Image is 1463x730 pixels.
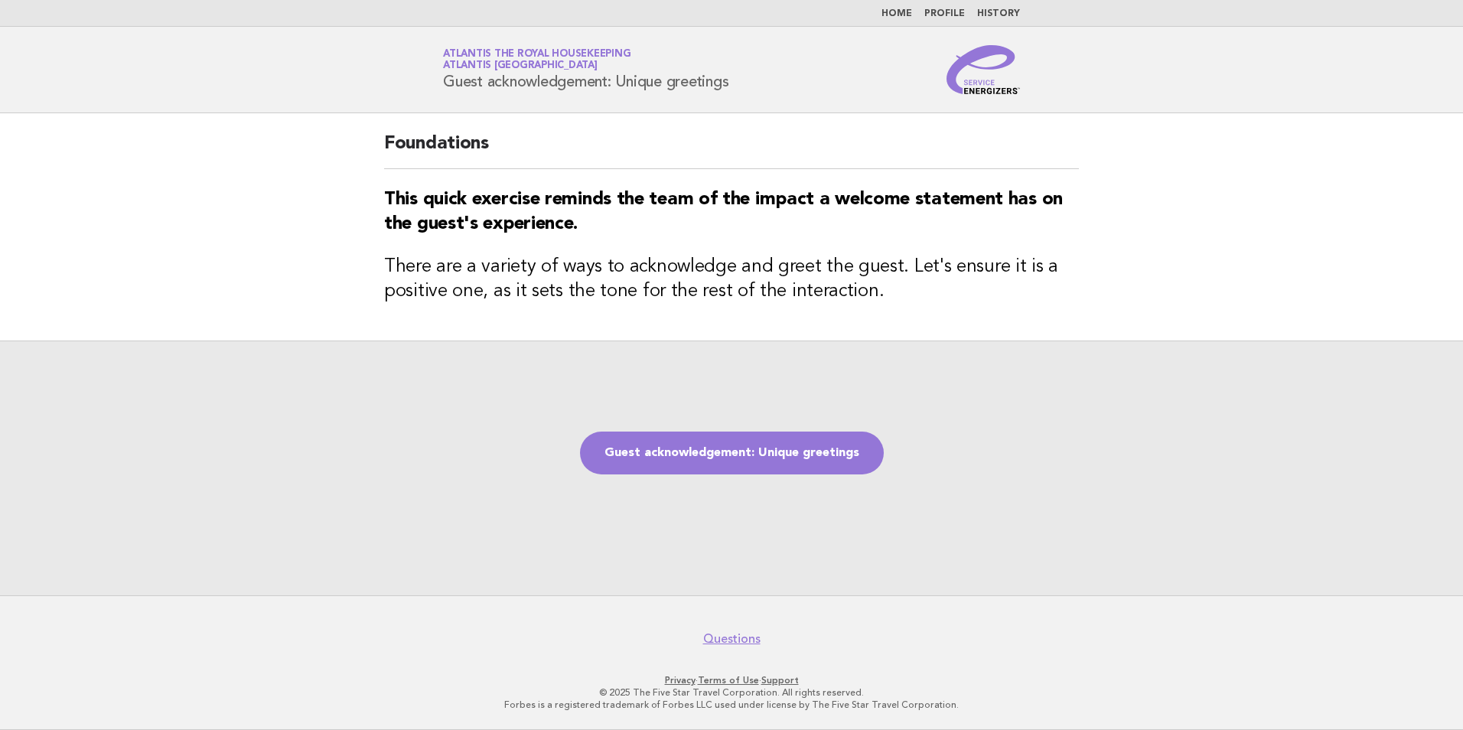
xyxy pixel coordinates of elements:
[443,49,630,70] a: Atlantis the Royal HousekeepingAtlantis [GEOGRAPHIC_DATA]
[761,675,799,686] a: Support
[580,432,884,474] a: Guest acknowledgement: Unique greetings
[384,255,1079,304] h3: There are a variety of ways to acknowledge and greet the guest. Let's ensure it is a positive one...
[698,675,759,686] a: Terms of Use
[443,61,598,71] span: Atlantis [GEOGRAPHIC_DATA]
[703,631,761,647] a: Questions
[665,675,696,686] a: Privacy
[263,699,1200,711] p: Forbes is a registered trademark of Forbes LLC used under license by The Five Star Travel Corpora...
[881,9,912,18] a: Home
[947,45,1020,94] img: Service Energizers
[924,9,965,18] a: Profile
[977,9,1020,18] a: History
[384,191,1063,233] strong: This quick exercise reminds the team of the impact a welcome statement has on the guest's experie...
[443,50,728,90] h1: Guest acknowledgement: Unique greetings
[263,686,1200,699] p: © 2025 The Five Star Travel Corporation. All rights reserved.
[384,132,1079,169] h2: Foundations
[263,674,1200,686] p: · ·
